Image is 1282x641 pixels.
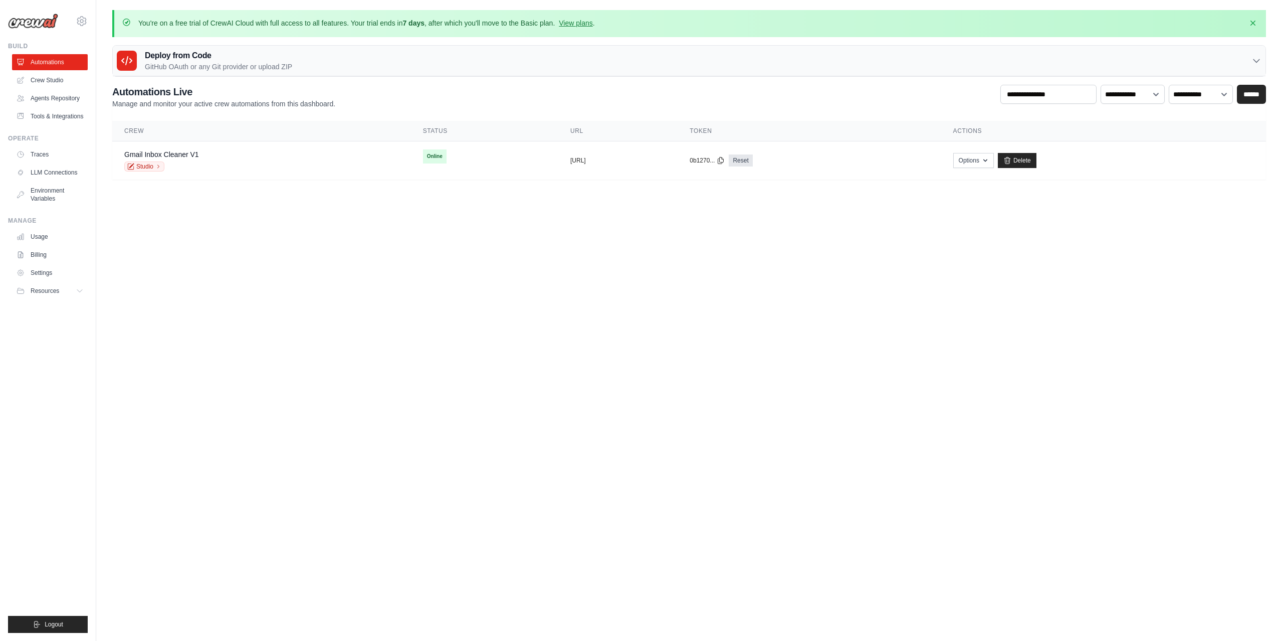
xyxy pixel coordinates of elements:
[12,54,88,70] a: Automations
[12,283,88,299] button: Resources
[45,620,63,628] span: Logout
[8,14,58,29] img: Logo
[411,121,558,141] th: Status
[558,121,678,141] th: URL
[729,154,752,167] a: Reset
[138,18,595,28] p: You're on a free trial of CrewAI Cloud with full access to all features. Your trial ends in , aft...
[12,247,88,263] a: Billing
[112,121,411,141] th: Crew
[941,121,1266,141] th: Actions
[124,150,199,158] a: Gmail Inbox Cleaner V1
[12,108,88,124] a: Tools & Integrations
[678,121,941,141] th: Token
[998,153,1036,168] a: Delete
[8,616,88,633] button: Logout
[8,134,88,142] div: Operate
[423,149,447,164] span: Online
[690,156,725,165] button: 0b1270...
[124,162,164,172] a: Studio
[559,19,592,27] a: View plans
[12,183,88,207] a: Environment Variables
[112,99,335,109] p: Manage and monitor your active crew automations from this dashboard.
[12,165,88,181] a: LLM Connections
[145,50,292,62] h3: Deploy from Code
[12,72,88,88] a: Crew Studio
[31,287,59,295] span: Resources
[953,153,994,168] button: Options
[12,146,88,163] a: Traces
[402,19,424,27] strong: 7 days
[8,42,88,50] div: Build
[12,265,88,281] a: Settings
[12,90,88,106] a: Agents Repository
[145,62,292,72] p: GitHub OAuth or any Git provider or upload ZIP
[8,217,88,225] div: Manage
[12,229,88,245] a: Usage
[112,85,335,99] h2: Automations Live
